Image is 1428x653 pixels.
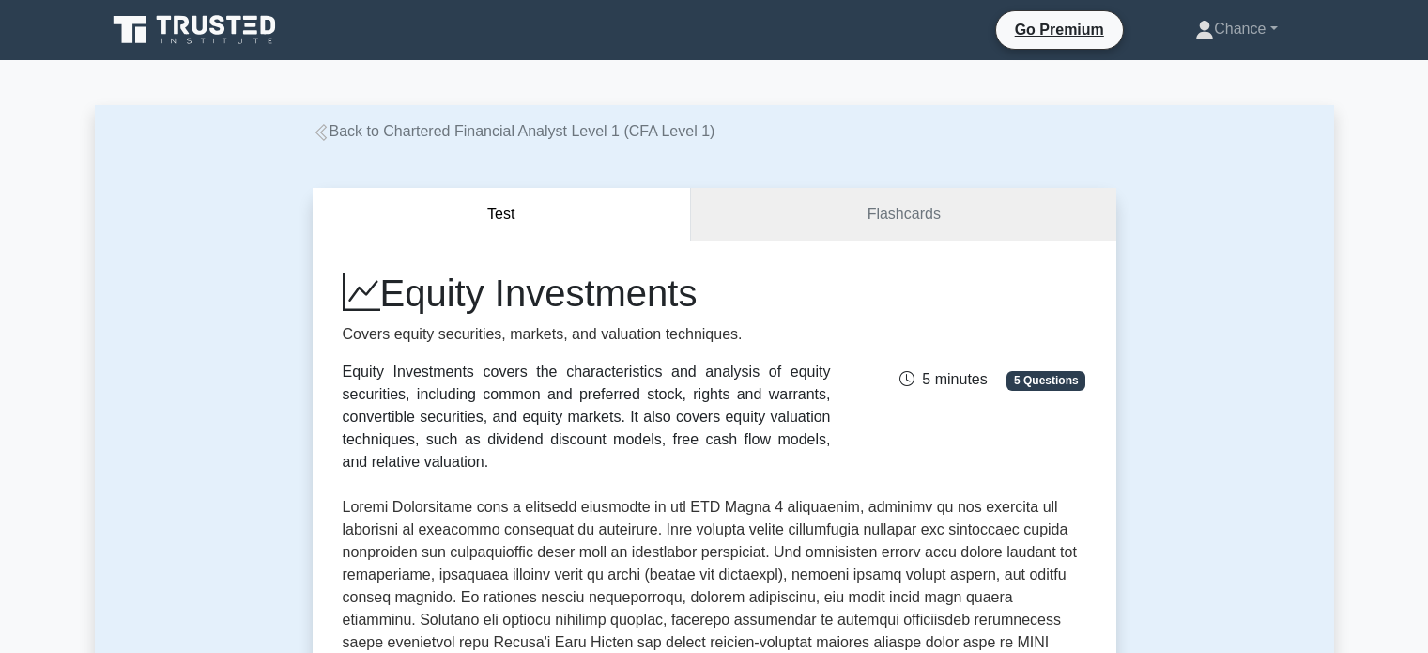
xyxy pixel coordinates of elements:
[1004,18,1115,41] a: Go Premium
[313,188,692,241] button: Test
[691,188,1115,241] a: Flashcards
[1006,371,1085,390] span: 5 Questions
[343,323,831,346] p: Covers equity securities, markets, and valuation techniques.
[343,361,831,474] div: Equity Investments covers the characteristics and analysis of equity securities, including common...
[899,371,987,387] span: 5 minutes
[313,123,715,139] a: Back to Chartered Financial Analyst Level 1 (CFA Level 1)
[1150,10,1322,48] a: Chance
[343,271,831,316] h1: Equity Investments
